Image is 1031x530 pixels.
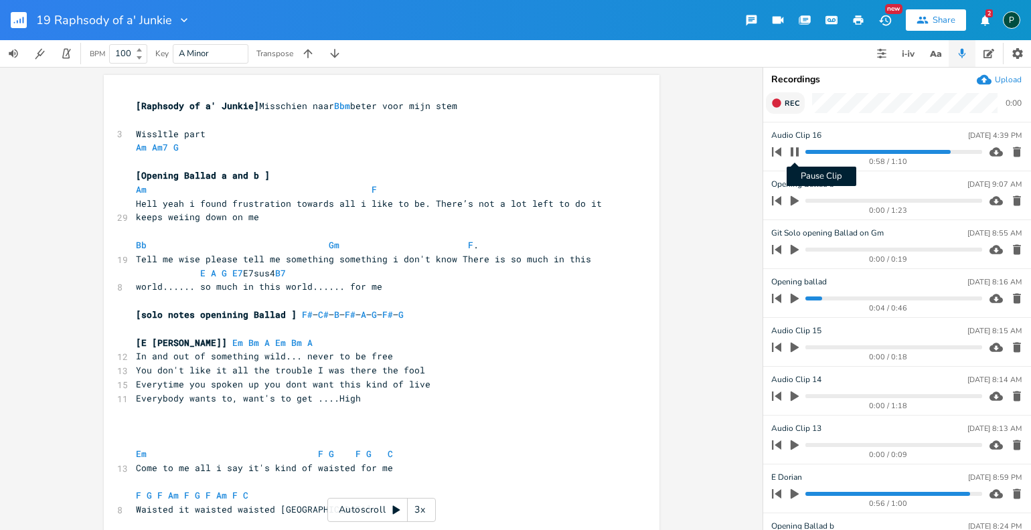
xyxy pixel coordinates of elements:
span: Git Solo opening Ballad on Gm [771,227,884,240]
span: F [184,489,189,501]
span: Wissltle part [136,128,206,140]
span: [E [PERSON_NAME]] [136,337,227,349]
div: BPM [90,50,105,58]
span: G [329,448,334,460]
span: In and out of something wild... never to be free [136,350,393,362]
span: Everybody wants to, want's to get ....High [136,392,361,404]
span: Em [232,337,243,349]
span: Audio Clip 14 [771,373,821,386]
span: F [372,183,377,195]
span: Audio Clip 16 [771,129,821,142]
button: Pause Clip [786,141,803,163]
span: Am [216,489,227,501]
div: Upload [995,74,1022,85]
div: [DATE] 9:07 AM [967,181,1022,188]
span: Rec [785,98,799,108]
div: Recordings [771,75,1023,84]
div: 0:00 / 0:09 [795,451,982,458]
span: Am [168,489,179,501]
span: Am [136,183,147,195]
button: Share [906,9,966,31]
span: F# [302,308,313,321]
span: [Raphsody of a' Junkie] [136,100,259,112]
span: G [173,141,179,153]
span: G [147,489,152,501]
div: [DATE] 8:13 AM [967,425,1022,432]
span: Bm [291,337,302,349]
span: C [243,489,248,501]
div: Transpose [256,50,293,58]
span: C [388,448,393,460]
div: 0:04 / 0:46 [795,304,982,312]
span: F [157,489,163,501]
span: F [318,448,323,460]
span: You don't like it all the trouble I was there the fool [136,364,425,376]
span: E7 [232,267,243,279]
div: 0:56 / 1:00 [795,500,982,507]
div: [DATE] 8:15 AM [967,327,1022,335]
span: B7 [275,267,286,279]
span: G [372,308,377,321]
span: F [468,239,473,251]
span: Bm [248,337,259,349]
span: Misschien naar beter voor mijn stem [136,100,457,112]
span: Audio Clip 15 [771,325,821,337]
span: Bb [136,239,147,251]
span: [solo notes openining Ballad ] [136,308,297,321]
div: 0:00 / 1:23 [795,207,982,214]
span: world...... so much in this world...... for me [136,280,382,292]
span: . [136,239,479,251]
div: 3x [408,498,432,522]
button: 2 [971,8,998,32]
span: F [355,448,361,460]
div: 0:00 / 0:18 [795,353,982,361]
button: P [1003,5,1020,35]
div: New [885,4,902,14]
span: Opening Ballad b [771,178,834,191]
button: Rec [766,92,805,114]
div: 0:58 / 1:10 [795,158,982,165]
span: F# [382,308,393,321]
button: Upload [977,72,1022,87]
span: Hell yeah i found frustration towards all i like to be. There’s not a lot left to do it keeps wei... [136,197,607,224]
span: G [366,448,372,460]
div: [DATE] 8:16 AM [967,278,1022,286]
div: 0:00 [1006,99,1022,107]
span: A [264,337,270,349]
span: F [206,489,211,501]
span: Everytime you spoken up you dont want this kind of live [136,378,430,390]
span: A [211,267,216,279]
span: G [398,308,404,321]
span: E [200,267,206,279]
span: F# [345,308,355,321]
div: 0:00 / 0:19 [795,256,982,263]
div: [DATE] 8:55 AM [967,230,1022,237]
span: – – – – – – – [136,308,404,321]
span: [Opening Ballad a and b ] [136,169,270,181]
span: C# [318,308,329,321]
span: A [307,337,313,349]
span: Tell me wise please tell me something something i don't know There is so much in this [136,253,591,265]
span: Audio Clip 13 [771,422,821,435]
div: Key [155,50,169,58]
div: Autoscroll [327,498,436,522]
span: G [195,489,200,501]
span: A [361,308,366,321]
span: A Minor [179,48,209,60]
span: Come to me all i say it's kind of waisted for me [136,462,393,474]
div: [DATE] 8:59 PM [968,474,1022,481]
span: E Dorian [771,471,802,484]
span: B [334,308,339,321]
span: Bbm [334,100,350,112]
span: Em [275,337,286,349]
span: 19 Raphsody of a' Junkie [36,14,172,26]
div: [DATE] 8:24 PM [968,523,1022,530]
div: [DATE] 4:39 PM [968,132,1022,139]
div: Piepo [1003,11,1020,29]
span: Opening ballad [771,276,827,288]
div: 2 [985,9,993,17]
span: E7sus4 [136,267,382,279]
span: F [232,489,238,501]
span: F [136,489,141,501]
span: Gm [329,239,339,251]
